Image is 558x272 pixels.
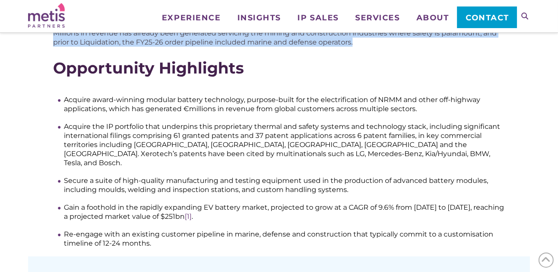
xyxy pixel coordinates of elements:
strong: Opportunity Highlights [53,58,244,77]
li: Acquire the IP portfolio that underpins this proprietary thermal and safety systems and technolog... [64,122,505,167]
span: Services [355,14,400,22]
li: Acquire award-winning modular battery technology, purpose-built for the electrification of NRMM a... [64,95,505,113]
span: Experience [162,14,221,22]
li: Re-engage with an existing customer pipeline in marine, defense and construction that typically c... [64,230,505,248]
p: Millions in revenue has already been generated servicing the mining and construction industries w... [53,29,505,47]
span: Contact [466,14,509,22]
span: Back to Top [539,253,554,268]
li: Gain a foothold in the rapidly expanding EV battery market, projected to grow at a CAGR of 9.6% f... [64,203,505,221]
li: Secure a suite of high-quality manufacturing and testing equipment used in the production of adva... [64,176,505,194]
img: Metis Partners [28,3,65,28]
span: Insights [237,14,281,22]
a: [1] [185,212,192,221]
a: Contact [457,6,517,28]
span: IP Sales [298,14,339,22]
span: About [416,14,449,22]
